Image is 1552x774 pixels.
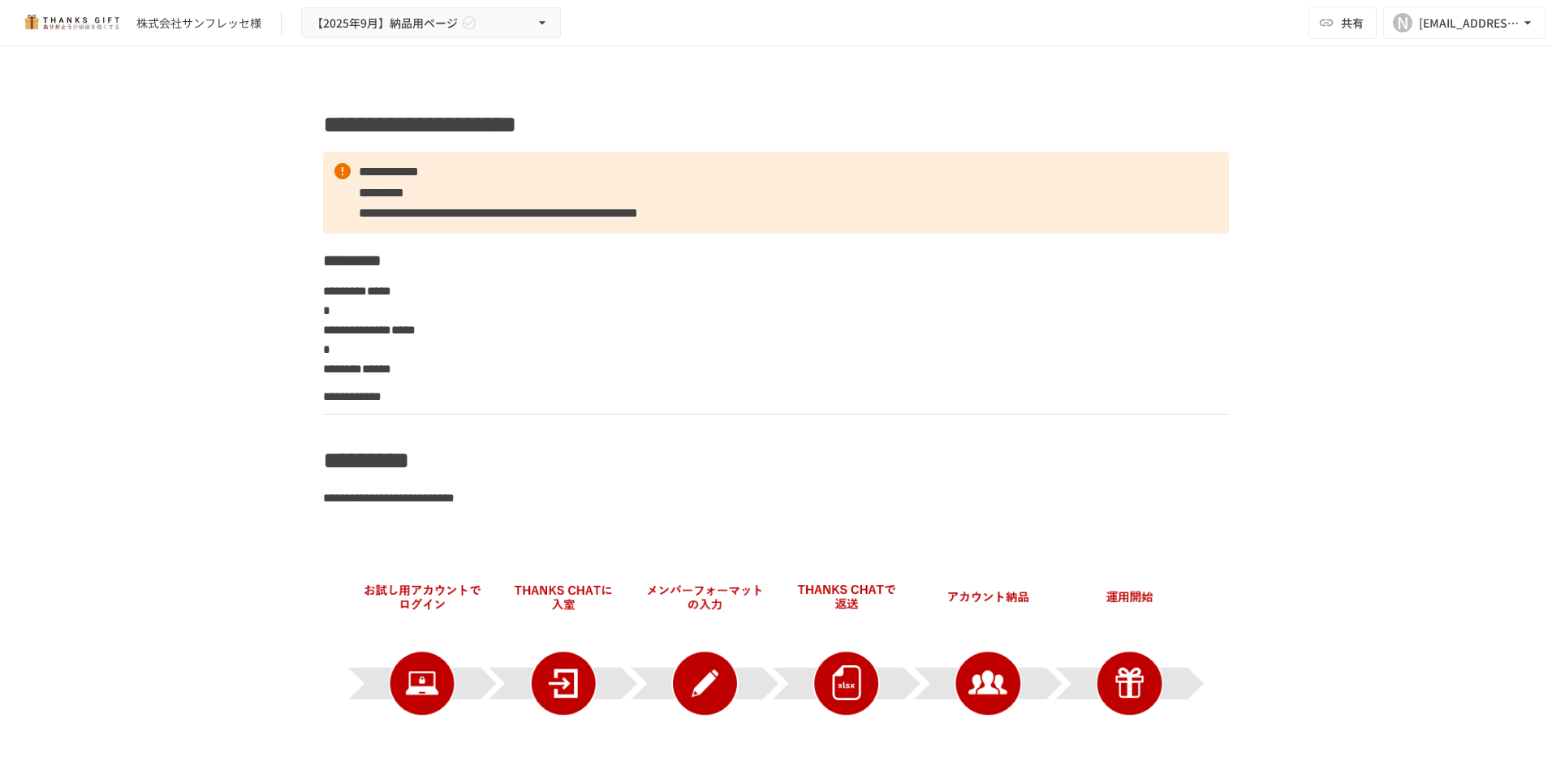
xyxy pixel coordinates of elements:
div: 株式会社サンフレッセ様 [136,15,261,32]
img: mMP1OxWUAhQbsRWCurg7vIHe5HqDpP7qZo7fRoNLXQh [19,10,123,36]
span: 【2025年9月】納品用ページ [312,13,458,33]
button: N[EMAIL_ADDRESS][DOMAIN_NAME] [1383,6,1546,39]
div: N [1393,13,1412,32]
button: 【2025年9月】納品用ページ [301,7,561,39]
button: 共有 [1308,6,1377,39]
span: 共有 [1341,14,1364,32]
div: [EMAIL_ADDRESS][DOMAIN_NAME] [1419,13,1520,33]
